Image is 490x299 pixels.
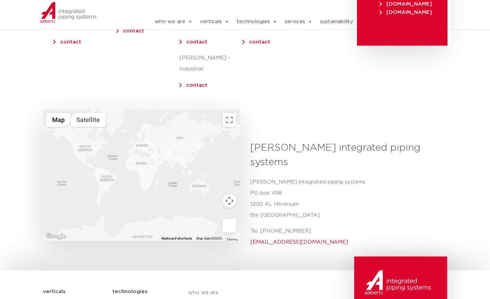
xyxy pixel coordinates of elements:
[250,141,442,170] h3: [PERSON_NAME] integrated piping systems
[43,286,66,297] h5: verticals
[60,39,81,45] a: contact
[223,194,236,208] button: Map camera controls
[223,219,236,233] button: Drag Pegman onto the map to open Street View
[45,232,67,241] img: Google
[155,15,192,29] a: who we are
[133,4,447,15] nav: Menu
[320,15,360,29] a: sustainability
[196,236,222,240] span: Map data ©2025
[70,113,106,127] button: Show satellite imagery
[226,238,238,241] a: Terms (opens in new tab)
[378,1,434,7] a: [DOMAIN_NAME]
[123,28,144,34] a: contact
[186,83,207,88] a: contact
[112,286,148,297] h5: technologies
[379,10,432,15] span: [DOMAIN_NAME]
[250,240,348,245] a: [EMAIL_ADDRESS][DOMAIN_NAME]
[285,15,312,29] a: services
[249,39,270,45] a: contact
[379,1,432,7] span: [DOMAIN_NAME]
[46,113,70,127] button: Show street map
[179,53,242,75] p: [PERSON_NAME] – Industrial
[186,39,207,45] a: contact
[45,232,67,241] a: Open this area in Google Maps (opens a new window)
[250,177,442,221] p: [PERSON_NAME] integrated piping systems PO box 498 1200 AL Hilversum the [GEOGRAPHIC_DATA]
[237,15,277,29] a: technologies
[223,113,236,127] button: Toggle fullscreen view
[162,236,192,241] button: Keyboard shortcuts
[378,10,434,15] a: [DOMAIN_NAME]
[250,226,442,248] p: Tel. [PHONE_NUMBER]
[200,15,229,29] a: verticals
